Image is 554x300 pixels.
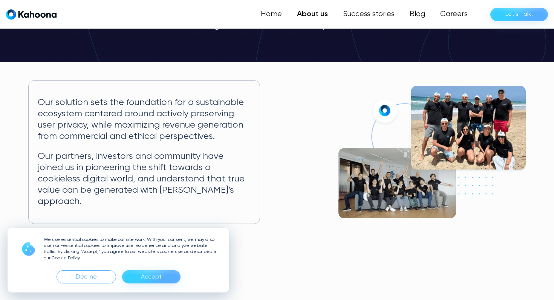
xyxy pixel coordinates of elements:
[402,7,433,22] a: Blog
[6,9,57,20] a: home
[141,271,162,283] div: Accept
[122,270,181,283] div: Accept
[505,8,533,20] div: Let’s Talk!
[38,151,251,207] p: Our partners, investors and community have joined us in pioneering the shift towards a cookieless...
[433,7,475,22] a: Careers
[253,7,289,22] a: Home
[289,7,335,22] a: About us
[44,237,220,261] p: We use essential cookies to make our site work. With your consent, we may also use non-essential ...
[38,97,251,142] p: Our solution sets the foundation for a sustainable ecosystem centered around actively preserving ...
[57,270,116,283] div: Decline
[490,8,548,21] a: Let’s Talk!
[76,271,97,283] div: Decline
[335,7,402,22] a: Success stories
